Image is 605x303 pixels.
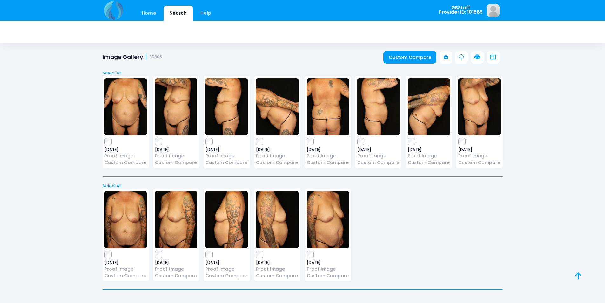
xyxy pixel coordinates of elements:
a: Custom Compare [104,159,147,166]
span: [DATE] [205,148,248,152]
span: [DATE] [307,148,349,152]
img: image [155,191,197,248]
a: Proof Image [307,266,349,272]
a: Select All [100,183,505,189]
span: [DATE] [104,261,147,265]
a: Proof Image [155,266,197,272]
a: Proof Image [408,153,450,159]
img: image [205,191,248,248]
a: Proof Image [256,266,298,272]
img: image [256,78,298,135]
span: [DATE] [155,261,197,265]
img: image [104,78,147,135]
span: [DATE] [307,261,349,265]
a: Custom Compare [458,159,501,166]
span: [DATE] [256,148,298,152]
img: image [307,78,349,135]
a: Custom Compare [256,272,298,279]
a: Proof Image [104,266,147,272]
a: Custom Compare [357,159,400,166]
span: [DATE] [205,261,248,265]
span: [DATE] [104,148,147,152]
a: Proof Image [205,153,248,159]
img: image [104,191,147,248]
img: image [408,78,450,135]
img: image [357,78,400,135]
h1: Image Gallery [103,54,162,60]
a: Proof Image [155,153,197,159]
a: Custom Compare [205,272,248,279]
img: image [458,78,501,135]
img: image [487,4,500,17]
a: Custom Compare [256,159,298,166]
span: [DATE] [155,148,197,152]
a: Custom Compare [104,272,147,279]
img: image [307,191,349,248]
a: Proof Image [307,153,349,159]
a: Search [164,6,193,21]
span: [DATE] [408,148,450,152]
a: Home [136,6,163,21]
img: image [205,78,248,135]
a: Custom Compare [307,272,349,279]
a: Custom Compare [383,51,436,64]
span: GBStaff Provider ID: 101885 [439,5,483,15]
a: Help [194,6,217,21]
a: Proof Image [205,266,248,272]
a: Custom Compare [307,159,349,166]
a: Proof Image [458,153,501,159]
span: [DATE] [256,261,298,265]
a: Custom Compare [155,272,197,279]
a: Custom Compare [408,159,450,166]
a: Proof Image [256,153,298,159]
a: Proof Image [104,153,147,159]
a: Custom Compare [155,159,197,166]
a: Select All [100,70,505,76]
span: [DATE] [458,148,501,152]
small: 30806 [150,55,162,59]
span: [DATE] [357,148,400,152]
img: image [155,78,197,135]
img: image [256,191,298,248]
a: Custom Compare [205,159,248,166]
a: Proof Image [357,153,400,159]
